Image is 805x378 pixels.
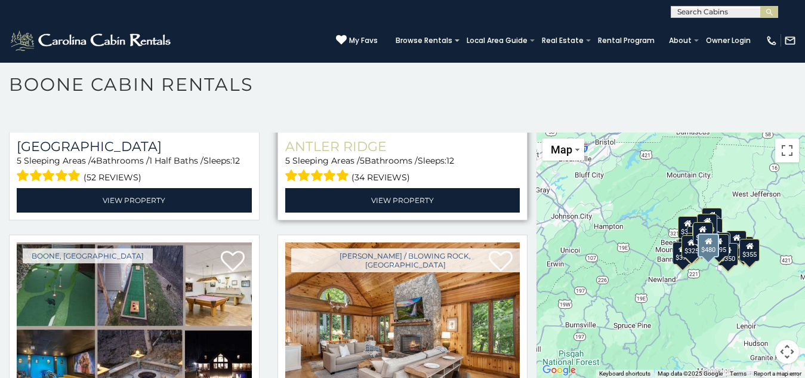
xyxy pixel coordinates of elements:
div: $480 [698,233,719,257]
a: Browse Rentals [390,32,458,49]
a: Report a map error [754,370,801,377]
a: View Property [285,188,520,213]
h3: Diamond Creek Lodge [17,139,252,155]
span: Map data ©2025 Google [658,370,723,377]
div: $375 [673,241,693,264]
span: (34 reviews) [351,170,410,185]
div: $930 [726,231,747,253]
a: Local Area Guide [461,32,533,49]
div: $350 [718,243,738,266]
div: Sleeping Areas / Bathrooms / Sleeps: [17,155,252,185]
img: Google [539,362,579,378]
a: Boone, [GEOGRAPHIC_DATA] [23,248,153,263]
a: [GEOGRAPHIC_DATA] [17,139,252,155]
a: [PERSON_NAME] / Blowing Rock, [GEOGRAPHIC_DATA] [291,248,520,272]
div: $380 [710,232,730,254]
a: Add to favorites [221,250,245,275]
span: Map [551,143,572,156]
a: Real Estate [536,32,590,49]
span: 5 [285,155,290,166]
img: White-1-2.png [9,29,174,53]
div: $325 [681,235,702,257]
a: My Favs [336,35,378,47]
a: View Property [17,188,252,213]
span: (52 reviews) [84,170,141,185]
div: $695 [709,234,729,257]
a: Rental Program [592,32,661,49]
div: $355 [740,239,760,262]
div: $305 [678,216,698,238]
img: phone-regular-white.png [766,35,778,47]
button: Change map style [542,139,584,161]
div: $349 [693,222,713,245]
span: 4 [91,155,96,166]
div: Sleeping Areas / Bathrooms / Sleeps: [285,155,520,185]
span: 5 [360,155,365,166]
span: 12 [446,155,454,166]
button: Toggle fullscreen view [775,139,799,162]
img: mail-regular-white.png [784,35,796,47]
button: Map camera controls [775,340,799,364]
a: About [663,32,698,49]
div: $320 [697,213,717,236]
a: Antler Ridge [285,139,520,155]
a: Owner Login [700,32,757,49]
a: Terms [730,370,747,377]
div: $525 [702,207,723,230]
span: 1 Half Baths / [149,155,203,166]
span: 12 [232,155,240,166]
span: My Favs [349,35,378,46]
span: 5 [17,155,21,166]
button: Keyboard shortcuts [599,370,650,378]
a: Open this area in Google Maps (opens a new window) [539,362,579,378]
